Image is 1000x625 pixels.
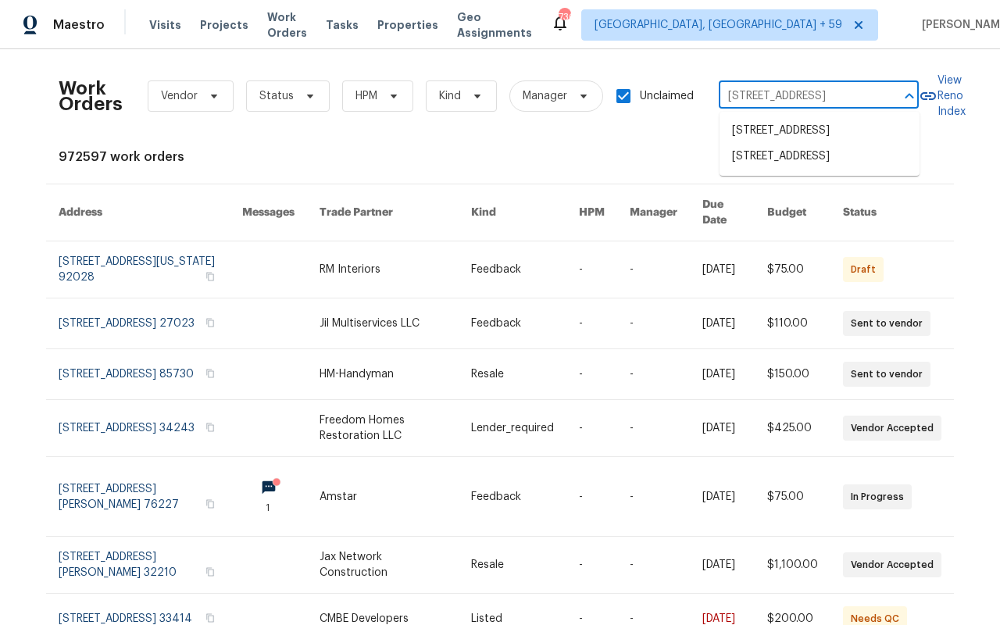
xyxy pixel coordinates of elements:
[307,537,459,594] td: Jax Network Construction
[690,184,755,241] th: Due Date
[307,400,459,457] td: Freedom Homes Restoration LLC
[200,17,248,33] span: Projects
[566,349,617,400] td: -
[640,88,694,105] span: Unclaimed
[459,537,566,594] td: Resale
[523,88,567,104] span: Manager
[720,144,920,170] li: [STREET_ADDRESS]
[457,9,532,41] span: Geo Assignments
[377,17,438,33] span: Properties
[259,88,294,104] span: Status
[566,241,617,298] td: -
[459,349,566,400] td: Resale
[59,80,123,112] h2: Work Orders
[459,184,566,241] th: Kind
[203,497,217,511] button: Copy Address
[307,298,459,349] td: Jil Multiservices LLC
[617,349,690,400] td: -
[307,349,459,400] td: HM-Handyman
[919,73,966,120] a: View Reno Index
[439,88,461,104] span: Kind
[307,241,459,298] td: RM Interiors
[355,88,377,104] span: HPM
[459,400,566,457] td: Lender_required
[617,537,690,594] td: -
[161,88,198,104] span: Vendor
[595,17,842,33] span: [GEOGRAPHIC_DATA], [GEOGRAPHIC_DATA] + 59
[566,184,617,241] th: HPM
[230,184,307,241] th: Messages
[203,611,217,625] button: Copy Address
[53,17,105,33] span: Maestro
[59,149,941,165] div: 972597 work orders
[459,241,566,298] td: Feedback
[203,565,217,579] button: Copy Address
[830,184,954,241] th: Status
[203,316,217,330] button: Copy Address
[617,184,690,241] th: Manager
[46,184,230,241] th: Address
[459,298,566,349] td: Feedback
[566,537,617,594] td: -
[307,184,459,241] th: Trade Partner
[459,457,566,537] td: Feedback
[566,298,617,349] td: -
[898,85,920,107] button: Close
[617,400,690,457] td: -
[617,241,690,298] td: -
[267,9,307,41] span: Work Orders
[719,84,875,109] input: Enter in an address
[203,420,217,434] button: Copy Address
[203,270,217,284] button: Copy Address
[203,366,217,380] button: Copy Address
[559,9,570,25] div: 736
[755,184,830,241] th: Budget
[566,400,617,457] td: -
[720,118,920,144] li: [STREET_ADDRESS]
[617,298,690,349] td: -
[566,457,617,537] td: -
[326,20,359,30] span: Tasks
[617,457,690,537] td: -
[307,457,459,537] td: Amstar
[149,17,181,33] span: Visits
